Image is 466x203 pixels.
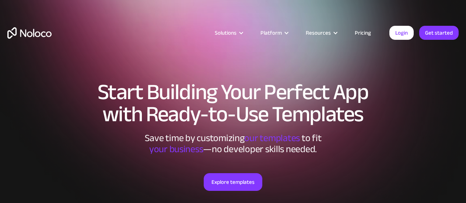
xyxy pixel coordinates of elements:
span: our templates [244,129,300,147]
div: Solutions [215,28,236,38]
div: Resources [297,28,346,38]
a: Get started [419,26,459,40]
div: Solutions [206,28,251,38]
div: Platform [251,28,297,38]
a: Explore templates [204,173,262,191]
div: Save time by customizing to fit ‍ —no developer skills needed. [123,133,344,155]
a: Pricing [346,28,380,38]
div: Platform [260,28,282,38]
h1: Start Building Your Perfect App with Ready-to-Use Templates [7,81,459,125]
span: your business [149,140,203,158]
a: home [7,27,52,39]
a: Login [389,26,414,40]
div: Resources [306,28,331,38]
